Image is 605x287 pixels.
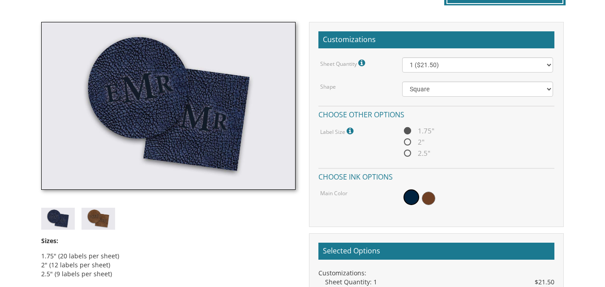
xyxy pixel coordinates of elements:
[320,83,336,90] label: Shape
[82,208,115,230] img: label-style6-brown.jpg
[320,189,348,197] label: Main Color
[402,125,434,137] span: 1.75"
[41,252,296,261] li: 1.75" (20 labels per sheet)
[402,148,430,159] span: 2.5"
[41,208,75,230] img: label-style6.jpg
[325,278,554,287] div: Sheet Quantity: 1
[318,269,554,278] div: Customizations:
[320,125,356,137] label: Label Size
[41,270,296,278] li: 2.5" (9 labels per sheet)
[402,137,425,148] span: 2"
[318,168,554,184] h4: Choose ink options
[41,236,58,245] span: Sizes:
[318,243,554,260] h2: Selected Options
[318,31,554,48] h2: Customizations
[320,57,367,69] label: Sheet Quantity
[318,106,554,121] h4: Choose other options
[41,261,296,270] li: 2" (12 labels per sheet)
[535,278,554,287] span: $21.50
[41,22,296,189] img: label-style6.jpg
